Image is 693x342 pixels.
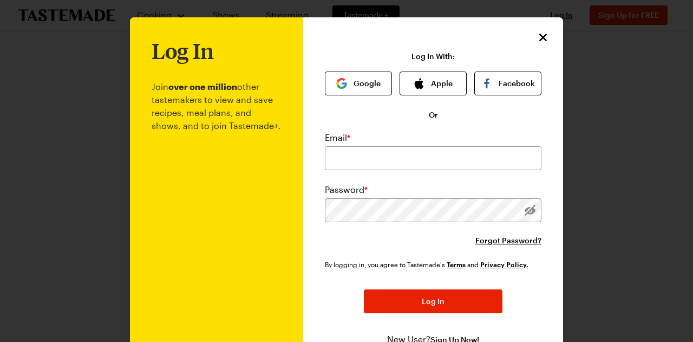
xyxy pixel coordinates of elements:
[364,289,502,313] button: Log In
[475,235,541,246] button: Forgot Password?
[325,259,533,270] div: By logging in, you agree to Tastemade's and
[400,72,467,95] button: Apple
[168,81,237,92] b: over one million
[325,131,350,144] label: Email
[422,296,444,307] span: Log In
[429,109,438,120] span: Or
[474,72,541,95] button: Facebook
[411,52,455,61] p: Log In With:
[325,183,368,196] label: Password
[447,260,466,269] a: Tastemade Terms of Service
[536,30,550,44] button: Close
[325,72,392,95] button: Google
[480,260,528,269] a: Tastemade Privacy Policy
[152,39,214,63] h1: Log In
